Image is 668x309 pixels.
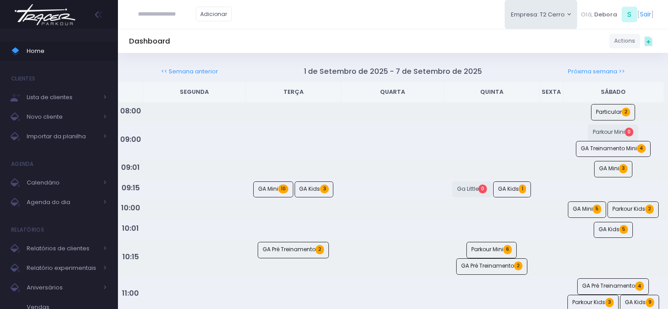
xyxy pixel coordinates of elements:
[295,181,334,198] a: GA Kids3
[514,261,522,270] span: 2
[605,298,614,307] span: 3
[161,67,218,76] a: << Semana anterior
[278,185,288,193] span: 10
[196,7,232,21] a: Adicionar
[456,258,527,275] a: GA Pré Treinamento2
[519,185,526,193] span: 1
[27,282,98,293] span: Aniversários
[27,45,107,57] span: Home
[588,124,638,141] a: Parkour Mini0
[576,141,651,157] a: GA Treinamento Mini4
[637,144,646,153] span: 4
[466,242,517,258] a: Parkour Mini6
[122,288,139,298] strong: 11:00
[27,92,98,103] span: Lista de clientes
[493,181,531,198] a: GA Kids1
[27,131,98,142] span: Importar da planilha
[121,203,140,213] strong: 10:00
[539,82,563,103] th: Sexta
[568,201,606,218] a: GA Mini5
[316,245,324,254] span: 2
[341,82,444,103] th: Quarta
[11,155,34,173] h4: Agenda
[27,262,98,274] span: Relatório experimentais
[625,128,633,136] span: 0
[143,82,245,103] th: Segunda
[452,181,492,198] a: Ga Little0
[568,67,625,76] a: Próxima semana >>
[120,106,141,116] strong: 08:00
[577,4,657,24] div: [ ]
[577,278,649,295] a: GA Pré Treinamento4
[581,10,593,19] span: Olá,
[27,243,98,254] span: Relatórios de clientes
[503,245,512,254] span: 6
[593,205,601,213] span: 5
[11,221,44,239] h4: Relatórios
[122,223,139,233] strong: 10:01
[619,225,628,234] span: 5
[122,252,139,262] strong: 10:15
[635,281,644,290] span: 4
[622,108,630,116] span: 2
[622,7,637,22] span: S
[646,298,654,307] span: 9
[120,134,141,144] strong: 09:00
[253,181,293,198] a: GA Mini10
[121,162,140,173] strong: 09:01
[609,34,640,48] a: Actions
[304,67,482,76] h5: 1 de Setembro de 2025 - 7 de Setembro de 2025
[607,201,659,218] a: Parkour Kids2
[478,185,487,193] span: 0
[594,161,632,177] a: GA Mini3
[27,177,98,189] span: Calendário
[245,82,341,103] th: Terça
[11,70,35,88] h4: Clientes
[594,222,633,238] a: GA Kids5
[640,10,651,19] a: Sair
[444,82,539,103] th: Quinta
[619,164,628,173] span: 3
[594,10,617,19] span: Debora
[258,242,329,258] a: GA Pré Treinamento2
[645,205,654,213] span: 2
[591,104,635,120] a: Particular2
[121,183,140,193] strong: 09:15
[27,111,98,123] span: Novo cliente
[27,197,98,208] span: Agenda do dia
[320,185,328,193] span: 3
[129,37,170,46] h5: Dashboard
[563,82,664,103] th: Sábado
